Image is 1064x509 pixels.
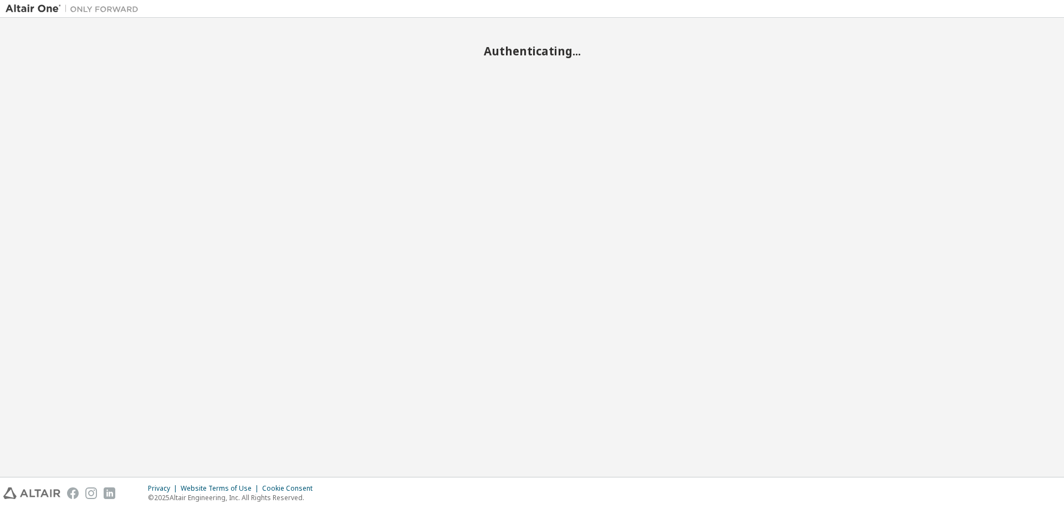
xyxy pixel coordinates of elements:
img: Altair One [6,3,144,14]
div: Privacy [148,484,181,493]
p: © 2025 Altair Engineering, Inc. All Rights Reserved. [148,493,319,502]
img: facebook.svg [67,487,79,499]
div: Website Terms of Use [181,484,262,493]
img: linkedin.svg [104,487,115,499]
h2: Authenticating... [6,44,1058,58]
img: instagram.svg [85,487,97,499]
img: altair_logo.svg [3,487,60,499]
div: Cookie Consent [262,484,319,493]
